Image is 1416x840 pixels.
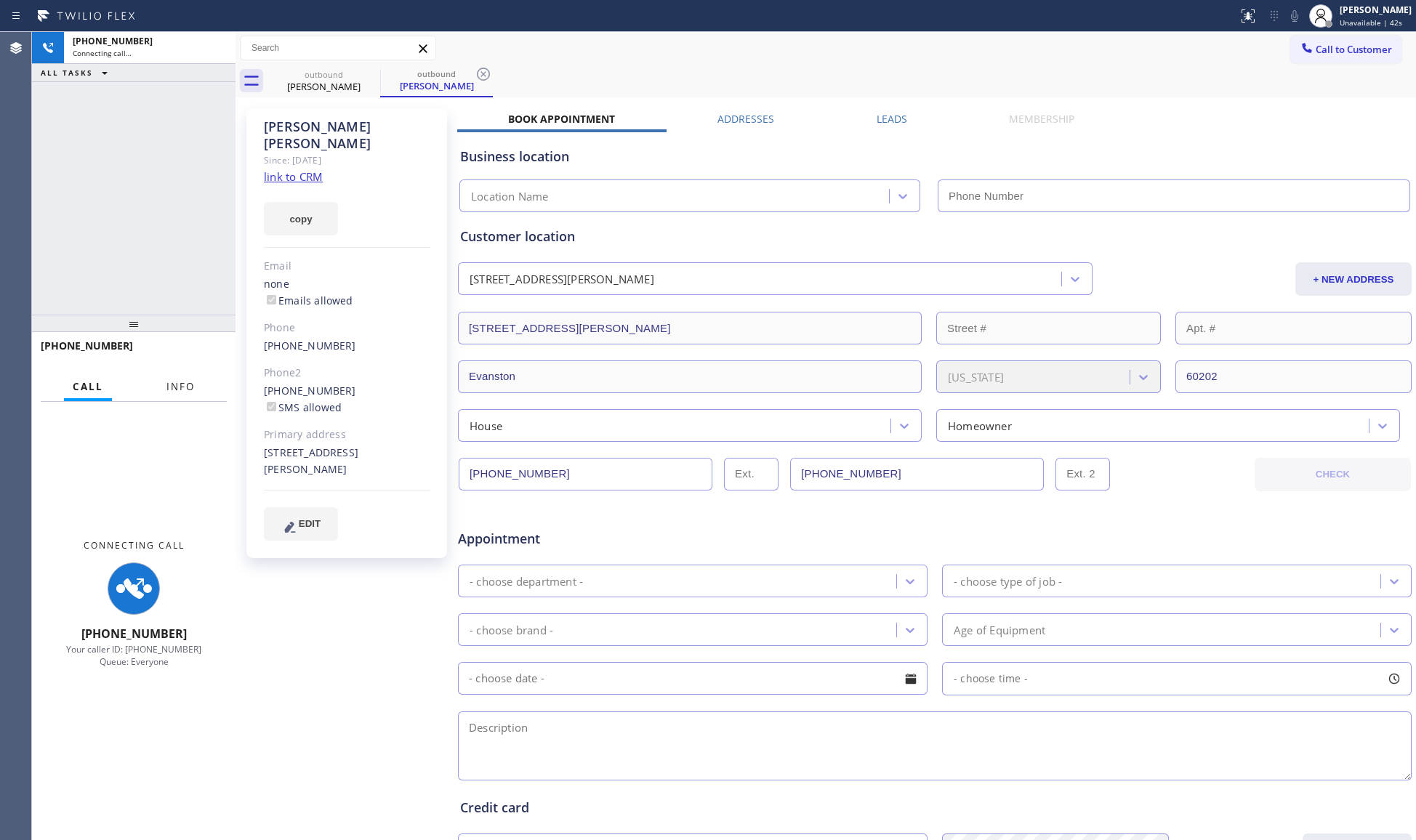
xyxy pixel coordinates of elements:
[269,80,379,93] div: [PERSON_NAME]
[264,276,430,310] div: none
[264,258,430,275] div: Email
[264,118,430,152] div: [PERSON_NAME] [PERSON_NAME]
[73,48,132,58] span: Connecting call…
[470,271,654,288] div: [STREET_ADDRESS][PERSON_NAME]
[1255,458,1411,491] button: CHECK
[64,373,112,401] button: Call
[269,69,379,80] div: outbound
[66,643,201,668] span: Your caller ID: [PHONE_NUMBER] Queue: Everyone
[1316,43,1392,56] span: Call to Customer
[264,400,342,414] label: SMS allowed
[241,36,435,60] input: Search
[264,445,430,478] div: [STREET_ADDRESS][PERSON_NAME]
[84,539,185,552] span: Connecting Call
[954,621,1045,638] div: Age of Equipment
[264,152,430,169] div: Since: [DATE]
[73,380,103,393] span: Call
[81,626,187,642] span: [PHONE_NUMBER]
[1009,112,1074,126] label: Membership
[299,518,321,529] span: EDIT
[458,662,928,695] input: - choose date -
[471,188,549,205] div: Location Name
[508,112,615,126] label: Book Appointment
[166,380,195,393] span: Info
[460,147,1409,166] div: Business location
[264,384,356,397] a: [PHONE_NUMBER]
[382,65,491,96] div: Kathleen Oconnor
[458,529,774,549] span: Appointment
[954,573,1062,589] div: - choose type of job -
[73,35,153,47] span: [PHONE_NUMBER]
[1175,360,1412,393] input: ZIP
[41,68,93,78] span: ALL TASKS
[470,573,583,589] div: - choose department -
[1055,458,1110,490] input: Ext. 2
[948,417,1012,434] div: Homeowner
[158,373,204,401] button: Info
[269,65,379,97] div: Kathleen Oconnor
[1340,4,1412,16] div: [PERSON_NAME]
[264,202,338,235] button: copy
[458,360,922,393] input: City
[460,227,1409,246] div: Customer location
[938,179,1410,212] input: Phone Number
[264,320,430,336] div: Phone
[267,402,276,411] input: SMS allowed
[470,417,502,434] div: House
[877,112,907,126] label: Leads
[267,295,276,304] input: Emails allowed
[459,458,712,490] input: Phone Number
[790,458,1044,490] input: Phone Number 2
[264,365,430,381] div: Phone2
[460,798,1409,817] div: Credit card
[1175,312,1412,344] input: Apt. #
[458,312,922,344] input: Address
[264,427,430,443] div: Primary address
[1340,17,1402,28] span: Unavailable | 42s
[264,294,353,307] label: Emails allowed
[724,458,779,490] input: Ext.
[382,68,491,79] div: outbound
[1284,6,1305,26] button: Mute
[470,621,553,638] div: - choose brand -
[954,671,1028,685] span: - choose time -
[717,112,774,126] label: Addresses
[264,507,338,541] button: EDIT
[936,312,1161,344] input: Street #
[1295,262,1412,296] button: + NEW ADDRESS
[382,79,491,92] div: [PERSON_NAME]
[264,339,356,352] a: [PHONE_NUMBER]
[41,339,133,352] span: [PHONE_NUMBER]
[32,64,122,81] button: ALL TASKS
[264,169,323,184] a: link to CRM
[1290,36,1401,63] button: Call to Customer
